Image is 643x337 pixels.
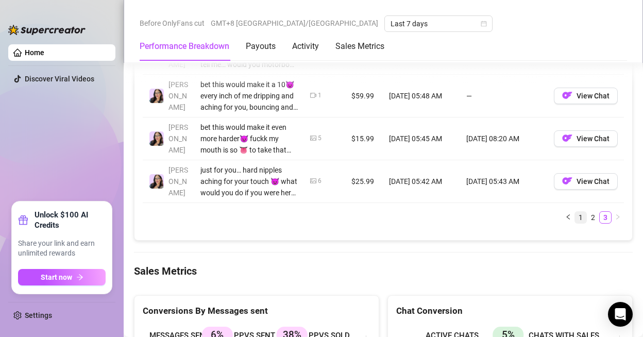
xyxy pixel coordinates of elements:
div: bet this would make it a 10😈 every inch of me dripping and aching for you, bouncing and touching ... [200,79,298,113]
td: [DATE] 08:20 AM [460,117,548,160]
span: right [615,214,621,220]
div: 5 [318,133,321,143]
span: arrow-right [76,274,83,281]
span: [PERSON_NAME] [168,80,188,111]
span: [PERSON_NAME] [168,166,188,197]
span: left [565,214,571,220]
span: Share your link and earn unlimited rewards [18,239,106,259]
strong: Unlock $100 AI Credits [35,210,106,230]
div: Payouts [246,40,276,53]
img: logo-BBDzfeDw.svg [8,25,86,35]
div: 1 [318,91,321,100]
button: left [562,211,574,224]
span: picture [310,178,316,184]
td: [DATE] 05:43 AM [460,160,548,203]
li: Next Page [612,211,624,224]
span: View Chat [577,177,610,186]
div: just for you… hard nipples aching for your touch 😈 what would you do if you were here with me rig... [200,164,298,198]
button: OFView Chat [554,173,618,190]
li: 3 [599,211,612,224]
span: GMT+8 [GEOGRAPHIC_DATA]/[GEOGRAPHIC_DATA] [211,15,378,31]
button: Start nowarrow-right [18,269,106,285]
td: [DATE] 05:48 AM [383,75,460,117]
span: video-camera [310,92,316,98]
td: $25.99 [345,160,383,203]
a: 3 [600,212,611,223]
a: OFView Chat [554,94,618,102]
li: Previous Page [562,211,574,224]
span: gift [18,215,28,225]
span: picture [310,135,316,141]
td: $59.99 [345,75,383,117]
a: 1 [575,212,586,223]
a: Settings [25,311,52,319]
a: OFView Chat [554,179,618,188]
td: [DATE] 05:42 AM [383,160,460,203]
button: OFView Chat [554,88,618,104]
img: OF [562,176,572,186]
td: — [460,75,548,117]
span: View Chat [577,92,610,100]
span: Start now [41,273,72,281]
td: [DATE] 05:45 AM [383,117,460,160]
img: OF [562,133,572,143]
div: Conversions By Messages sent [143,304,370,318]
div: Open Intercom Messenger [608,302,633,327]
span: calendar [481,21,487,27]
a: OFView Chat [554,137,618,145]
button: OFView Chat [554,130,618,147]
div: Performance Breakdown [140,40,229,53]
div: Sales Metrics [335,40,384,53]
button: right [612,211,624,224]
div: Chat Conversion [396,304,624,318]
a: Discover Viral Videos [25,75,94,83]
a: Home [25,48,44,57]
div: bet this would make it even more harder😈 fuckk my mouth is so 👅 to take that cockkk🥵 [200,122,298,156]
li: 1 [574,211,587,224]
span: Before OnlyFans cut [140,15,205,31]
span: Last 7 days [391,16,486,31]
img: OF [562,90,572,100]
img: Sami [149,131,164,146]
span: [PERSON_NAME] [168,38,188,69]
li: 2 [587,211,599,224]
h4: Sales Metrics [134,264,633,278]
div: Activity [292,40,319,53]
img: Sami [149,174,164,189]
a: 2 [587,212,599,223]
img: Sami [149,89,164,103]
td: $15.99 [345,117,383,160]
div: 6 [318,176,321,186]
span: View Chat [577,134,610,143]
span: [PERSON_NAME] [168,123,188,154]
